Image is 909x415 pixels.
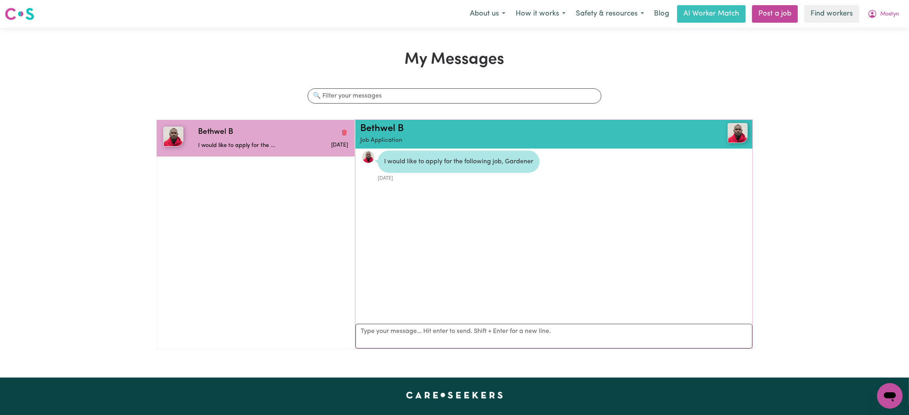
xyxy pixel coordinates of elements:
img: D7C55061F7D6839DD94FD42C13F6E136_avatar_blob [362,151,375,163]
a: Bethwel B [360,124,404,133]
a: View Bethwel B's profile [362,151,375,163]
a: Find workers [804,5,859,23]
p: I would like to apply for the ... [198,141,298,150]
button: Bethwel BBethwel BDelete conversationI would like to apply for the ...Message sent on September 1... [157,120,355,157]
span: Bethwel B [198,127,233,138]
a: Careseekers home page [406,392,503,398]
a: Bethwel B [683,123,748,143]
iframe: Button to launch messaging window, conversation in progress [877,383,903,409]
button: Safety & resources [571,6,649,22]
p: Job Application [360,136,683,145]
span: Message sent on September 1, 2025 [331,143,348,148]
button: About us [465,6,510,22]
a: Blog [649,5,674,23]
div: I would like to apply for the following job, Gardener [378,151,540,173]
button: My Account [862,6,904,22]
input: 🔍 Filter your messages [308,88,601,104]
a: Post a job [752,5,798,23]
div: [DATE] [378,173,540,182]
button: Delete conversation [341,127,348,137]
img: Careseekers logo [5,7,34,21]
img: Bethwel B [163,127,183,147]
span: Mostyn [880,10,899,19]
h1: My Messages [156,50,753,69]
img: View Bethwel B's profile [728,123,748,143]
button: How it works [510,6,571,22]
a: AI Worker Match [677,5,746,23]
a: Careseekers logo [5,5,34,23]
